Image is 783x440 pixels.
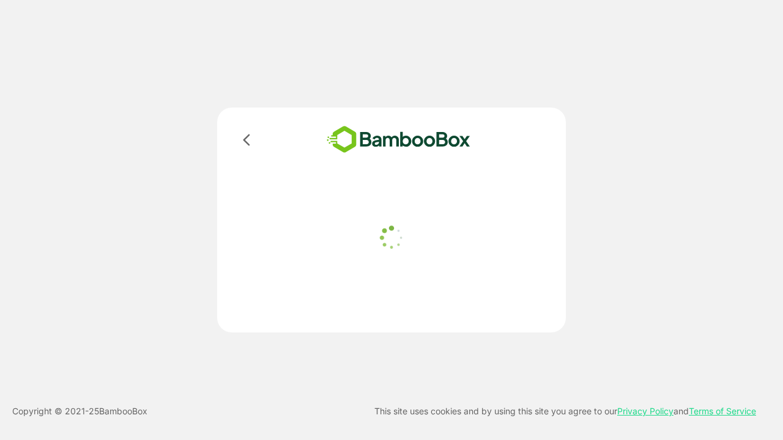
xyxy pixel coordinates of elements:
p: Copyright © 2021- 25 BambooBox [12,404,147,419]
a: Terms of Service [689,406,756,416]
a: Privacy Policy [617,406,674,416]
img: loader [376,222,407,253]
img: bamboobox [309,122,488,157]
p: This site uses cookies and by using this site you agree to our and [374,404,756,419]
